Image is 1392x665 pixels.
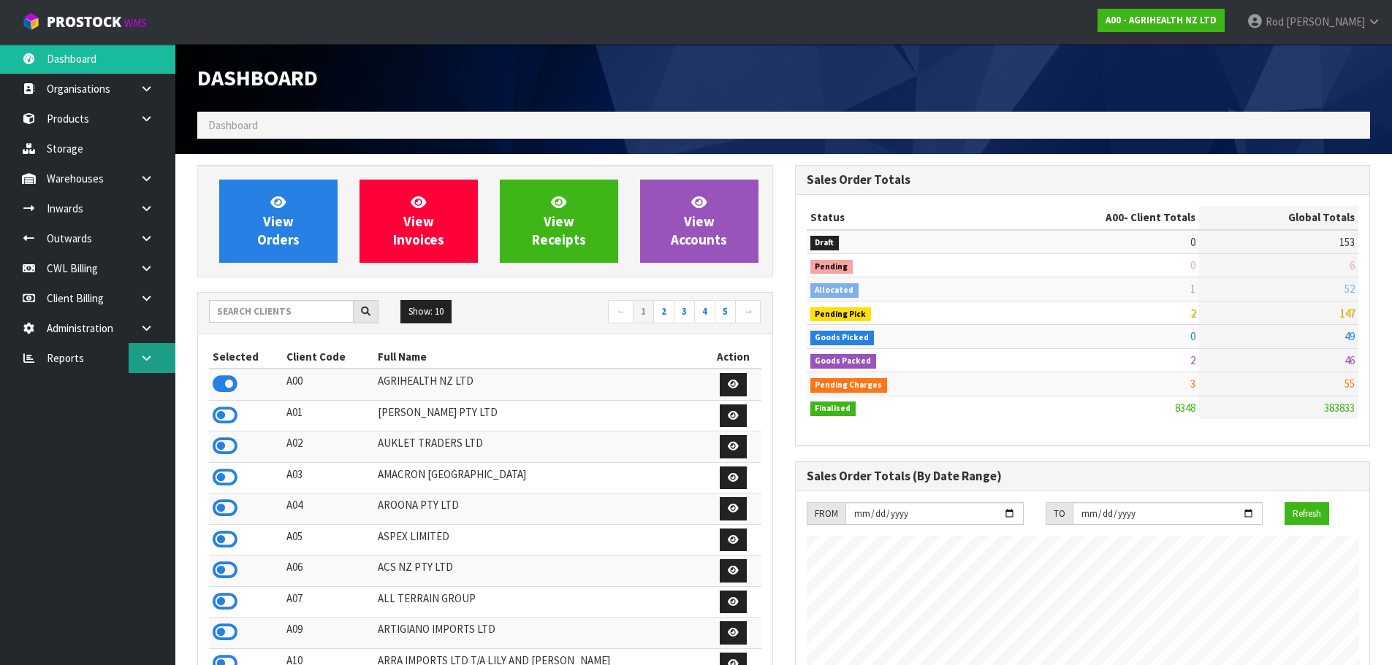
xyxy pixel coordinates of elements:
span: 383833 [1324,401,1355,415]
td: A09 [283,618,375,649]
span: View Receipts [532,193,586,248]
span: 147 [1339,306,1355,320]
a: A00 - AGRIHEALTH NZ LTD [1098,9,1225,32]
input: Search clients [209,300,354,323]
span: Goods Packed [810,354,877,369]
td: A07 [283,586,375,618]
span: View Orders [257,193,300,248]
span: View Invoices [393,193,444,248]
span: ProStock [47,12,121,31]
span: 3 [1190,377,1195,391]
a: 5 [715,300,736,323]
button: Refresh [1285,502,1329,526]
span: A00 [1106,210,1124,224]
span: 46 [1345,353,1355,367]
a: 3 [674,300,695,323]
td: AUKLET TRADERS LTD [374,431,705,463]
td: A03 [283,462,375,493]
th: - Client Totals [989,206,1199,229]
td: ACS NZ PTY LTD [374,556,705,587]
th: Global Totals [1199,206,1358,229]
span: Finalised [810,401,856,416]
td: AMACRON [GEOGRAPHIC_DATA] [374,462,705,493]
td: ARTIGIANO IMPORTS LTD [374,618,705,649]
th: Status [807,206,989,229]
th: Selected [209,345,283,369]
span: Rod [1266,15,1284,28]
span: Dashboard [197,64,318,91]
span: 153 [1339,235,1355,249]
a: ViewAccounts [640,180,758,263]
a: 4 [694,300,715,323]
span: 8348 [1175,401,1195,415]
span: 2 [1190,306,1195,320]
h3: Sales Order Totals [807,173,1359,187]
div: TO [1046,502,1073,526]
span: 0 [1190,235,1195,249]
div: FROM [807,502,845,526]
h3: Sales Order Totals (By Date Range) [807,469,1359,483]
span: 1 [1190,282,1195,296]
span: 55 [1345,377,1355,391]
a: → [735,300,761,323]
button: Show: 10 [400,300,452,323]
span: [PERSON_NAME] [1286,15,1365,28]
a: ViewReceipts [500,180,618,263]
a: ← [608,300,634,323]
span: 0 [1190,329,1195,343]
td: A00 [283,369,375,400]
span: 52 [1345,282,1355,296]
span: Allocated [810,283,859,298]
td: A02 [283,431,375,463]
td: A04 [283,493,375,525]
strong: A00 - AGRIHEALTH NZ LTD [1106,14,1217,26]
td: A06 [283,556,375,587]
span: View Accounts [671,193,727,248]
a: ViewInvoices [360,180,478,263]
td: [PERSON_NAME] PTY LTD [374,400,705,431]
a: ViewOrders [219,180,338,263]
span: Draft [810,236,840,250]
small: WMS [124,16,147,30]
td: AGRIHEALTH NZ LTD [374,369,705,400]
img: cube-alt.png [22,12,40,31]
th: Client Code [283,345,375,369]
span: 6 [1350,258,1355,272]
span: Dashboard [208,118,258,132]
th: Full Name [374,345,705,369]
td: A01 [283,400,375,431]
span: Pending Charges [810,378,888,393]
span: Goods Picked [810,331,875,345]
td: ALL TERRAIN GROUP [374,586,705,618]
span: 2 [1190,353,1195,367]
span: Pending [810,260,853,274]
td: AROONA PTY LTD [374,493,705,525]
th: Action [706,345,761,369]
span: 0 [1190,258,1195,272]
span: Pending Pick [810,307,872,322]
nav: Page navigation [496,300,761,326]
td: A05 [283,524,375,556]
td: ASPEX LIMITED [374,524,705,556]
span: 49 [1345,329,1355,343]
a: 1 [633,300,654,323]
a: 2 [653,300,674,323]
